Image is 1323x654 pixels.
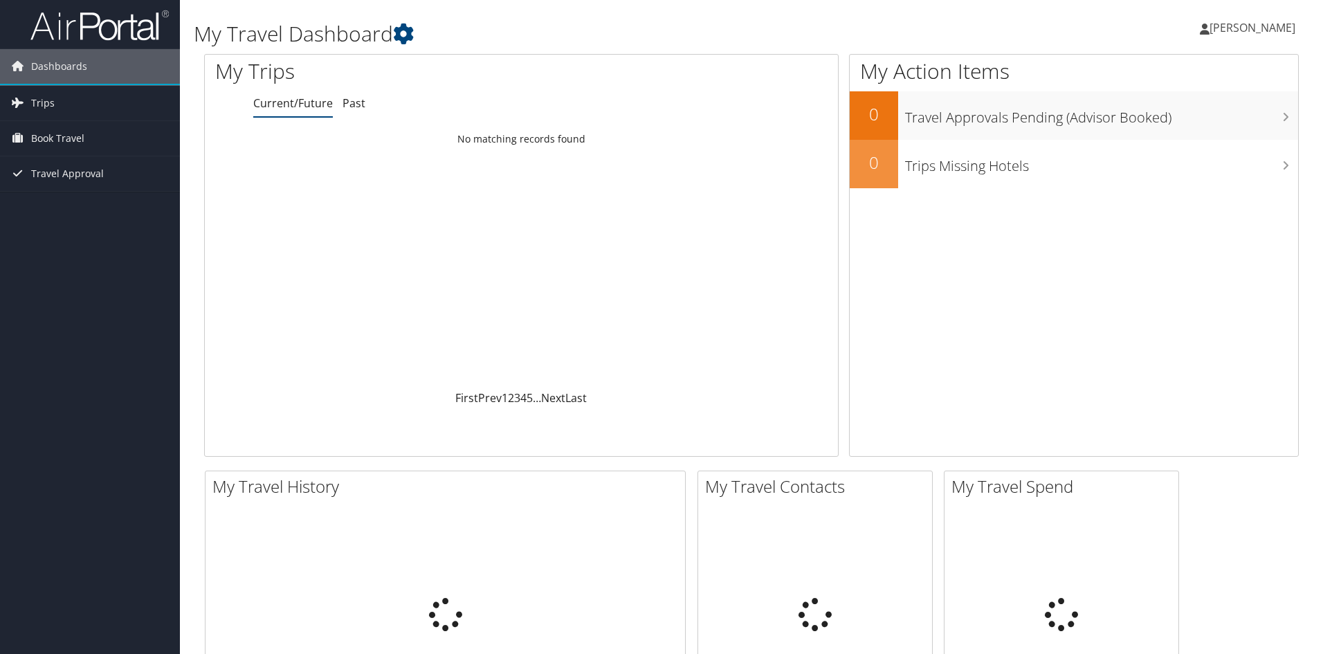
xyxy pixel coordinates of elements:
[705,475,932,498] h2: My Travel Contacts
[1210,20,1295,35] span: [PERSON_NAME]
[905,149,1298,176] h3: Trips Missing Hotels
[533,390,541,406] span: …
[527,390,533,406] a: 5
[253,96,333,111] a: Current/Future
[31,156,104,191] span: Travel Approval
[343,96,365,111] a: Past
[951,475,1178,498] h2: My Travel Spend
[205,127,838,152] td: No matching records found
[1200,7,1309,48] a: [PERSON_NAME]
[455,390,478,406] a: First
[850,140,1298,188] a: 0Trips Missing Hotels
[508,390,514,406] a: 2
[215,57,564,86] h1: My Trips
[514,390,520,406] a: 3
[850,91,1298,140] a: 0Travel Approvals Pending (Advisor Booked)
[478,390,502,406] a: Prev
[212,475,685,498] h2: My Travel History
[194,19,938,48] h1: My Travel Dashboard
[565,390,587,406] a: Last
[30,9,169,42] img: airportal-logo.png
[850,57,1298,86] h1: My Action Items
[31,49,87,84] span: Dashboards
[541,390,565,406] a: Next
[520,390,527,406] a: 4
[31,121,84,156] span: Book Travel
[905,101,1298,127] h3: Travel Approvals Pending (Advisor Booked)
[502,390,508,406] a: 1
[31,86,55,120] span: Trips
[850,151,898,174] h2: 0
[850,102,898,126] h2: 0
